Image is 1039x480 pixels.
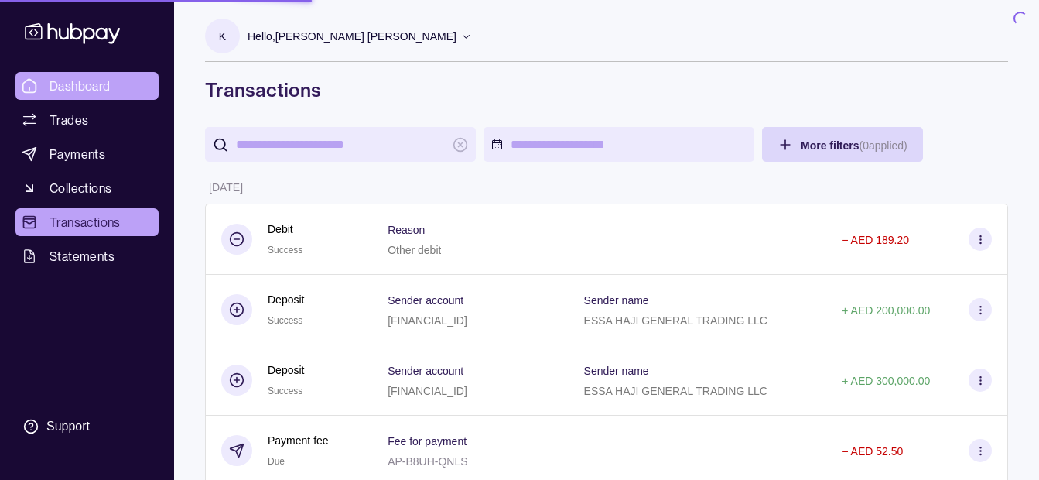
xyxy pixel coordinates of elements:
[388,455,467,468] p: AP-B8UH-QNLS
[205,77,1008,102] h1: Transactions
[15,410,159,443] a: Support
[584,385,767,397] p: ESSA HAJI GENERAL TRADING LLC
[15,242,159,270] a: Statements
[842,304,930,317] p: + AED 200,000.00
[388,244,441,256] p: Other debit
[15,72,159,100] a: Dashboard
[801,139,907,152] span: More filters
[268,386,302,396] span: Success
[46,418,90,435] div: Support
[15,140,159,168] a: Payments
[268,362,304,379] p: Deposit
[248,28,456,45] p: Hello, [PERSON_NAME] [PERSON_NAME]
[388,224,425,236] p: Reason
[388,314,467,327] p: [FINANCIAL_ID]
[50,145,105,163] span: Payments
[268,245,302,255] span: Success
[388,294,463,307] p: Sender account
[50,77,111,95] span: Dashboard
[859,139,907,152] p: ( 0 applied)
[268,291,304,308] p: Deposit
[268,221,302,238] p: Debit
[15,174,159,202] a: Collections
[584,294,649,307] p: Sender name
[236,127,445,162] input: search
[388,365,463,377] p: Sender account
[584,314,767,327] p: ESSA HAJI GENERAL TRADING LLC
[762,127,923,162] button: More filters(0applied)
[268,432,329,449] p: Payment fee
[15,106,159,134] a: Trades
[268,456,285,467] span: Due
[50,213,121,231] span: Transactions
[388,435,467,447] p: Fee for payment
[209,181,243,194] p: [DATE]
[842,234,909,246] p: − AED 189.20
[50,179,111,197] span: Collections
[15,208,159,236] a: Transactions
[388,385,467,397] p: [FINANCIAL_ID]
[842,375,930,387] p: + AED 300,000.00
[219,28,226,45] p: K
[842,445,903,458] p: − AED 52.50
[584,365,649,377] p: Sender name
[50,111,88,129] span: Trades
[268,315,302,326] span: Success
[50,247,114,266] span: Statements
